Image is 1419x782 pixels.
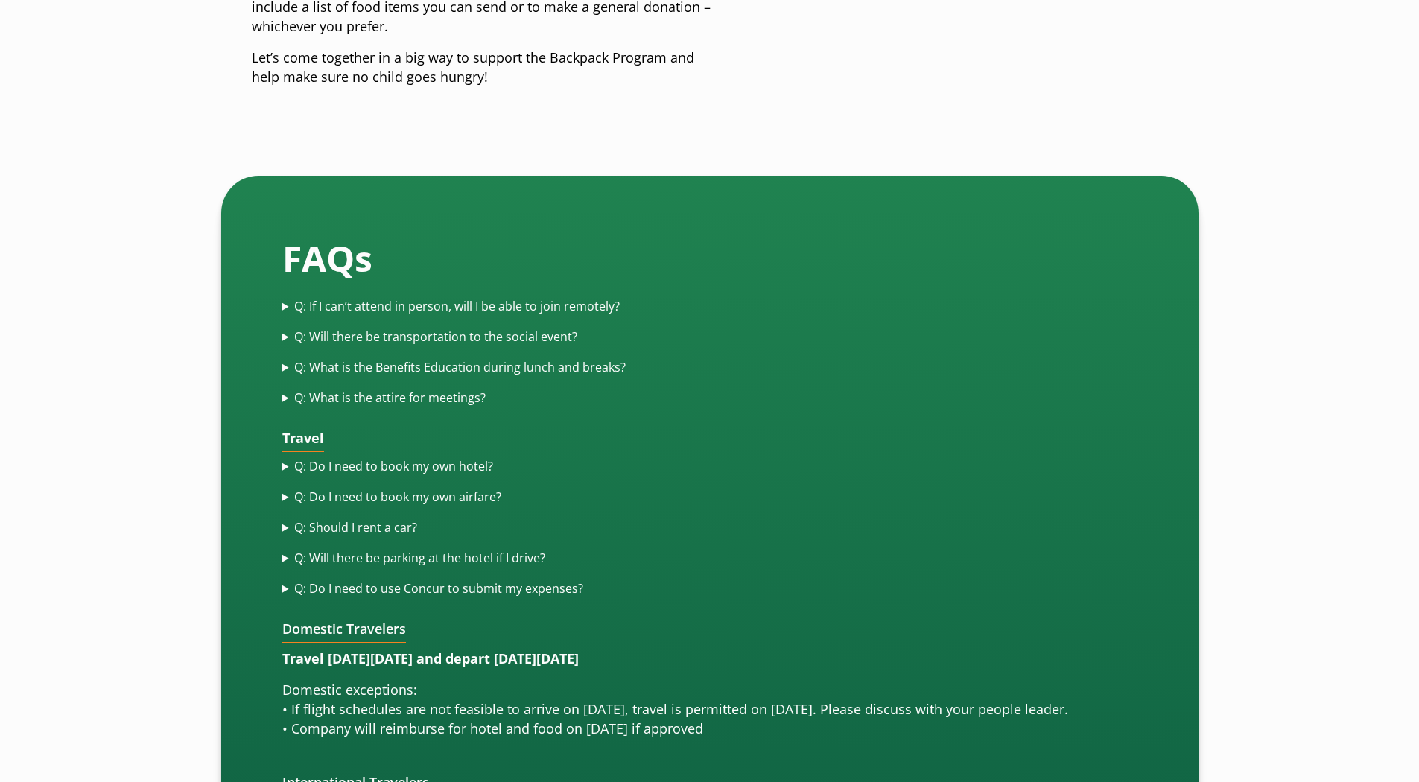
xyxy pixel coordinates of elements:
strong: Travel [DATE][DATE] and depart [DATE][DATE] [282,649,579,667]
h5: Domestic Travelers [282,621,406,643]
strong: Travel [282,429,324,447]
summary: Q: Do I need to book my own airfare? [282,489,1137,506]
p: Domestic exceptions: • If flight schedules are not feasible to arrive on [DATE], travel is permit... [282,681,1137,739]
summary: Q: What is the attire for meetings? [282,390,1137,407]
summary: Q: Should I rent a car? [282,519,1137,536]
p: Let’s come together in a big way to support the Backpack Program and help make sure no child goes... [252,48,724,87]
strong: FAQs [282,234,372,282]
summary: Q: Do I need to book my own hotel? [282,458,1137,475]
summary: Q: Will there be parking at the hotel if I drive? [282,550,1137,567]
summary: Q: If I can’t attend in person, will I be able to join remotely? [282,298,1137,315]
summary: Q: What is the Benefits Education during lunch and breaks? [282,359,1137,376]
summary: Q: Will there be transportation to the social event? [282,328,1137,346]
summary: Q: Do I need to use Concur to submit my expenses? [282,580,1137,597]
